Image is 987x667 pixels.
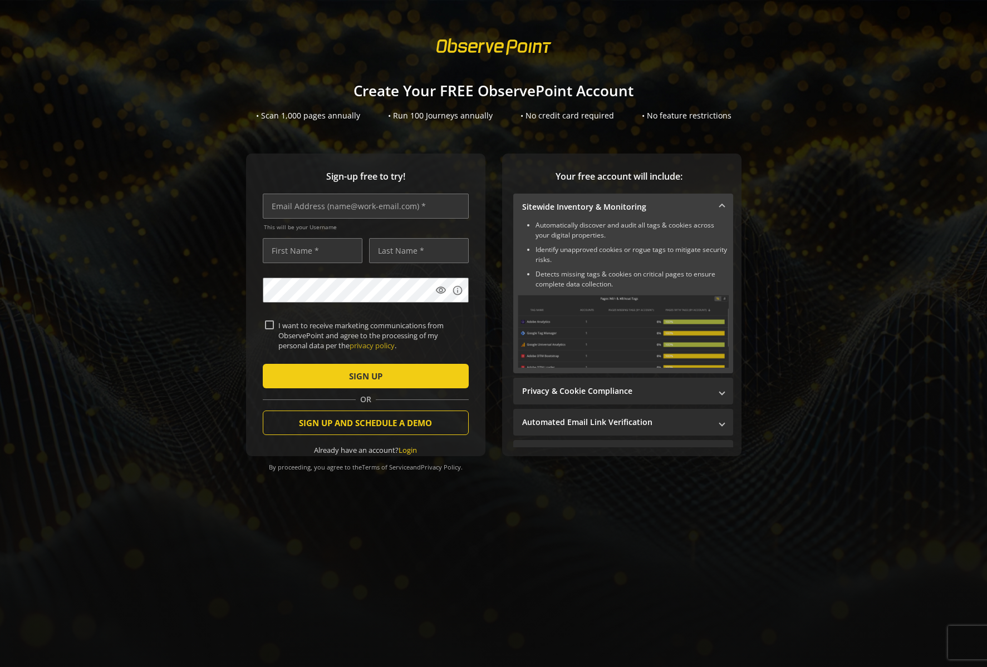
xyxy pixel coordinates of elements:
a: Login [399,445,417,455]
span: SIGN UP AND SCHEDULE A DEMO [299,413,432,433]
li: Automatically discover and audit all tags & cookies across your digital properties. [536,220,729,240]
mat-icon: info [452,285,463,296]
div: By proceeding, you agree to the and . [263,456,469,471]
input: Last Name * [369,238,469,263]
span: OR [356,394,376,405]
div: • Scan 1,000 pages annually [256,110,360,121]
mat-icon: visibility [435,285,446,296]
li: Detects missing tags & cookies on critical pages to ensure complete data collection. [536,269,729,289]
mat-expansion-panel-header: Sitewide Inventory & Monitoring [513,194,733,220]
mat-panel-title: Automated Email Link Verification [522,417,711,428]
mat-expansion-panel-header: Privacy & Cookie Compliance [513,378,733,404]
button: SIGN UP [263,364,469,388]
label: I want to receive marketing communications from ObservePoint and agree to the processing of my pe... [274,320,467,351]
button: SIGN UP AND SCHEDULE A DEMO [263,411,469,435]
img: Sitewide Inventory & Monitoring [518,295,729,368]
span: SIGN UP [349,366,382,386]
div: • No feature restrictions [642,110,731,121]
mat-expansion-panel-header: Automated Email Link Verification [513,409,733,436]
mat-panel-title: Privacy & Cookie Compliance [522,386,711,397]
div: Sitewide Inventory & Monitoring [513,220,733,373]
span: Your free account will include: [513,170,725,183]
span: Sign-up free to try! [263,170,469,183]
div: • No credit card required [520,110,614,121]
mat-expansion-panel-header: Performance Monitoring with Web Vitals [513,440,733,467]
input: First Name * [263,238,362,263]
li: Identify unapproved cookies or rogue tags to mitigate security risks. [536,245,729,265]
input: Email Address (name@work-email.com) * [263,194,469,219]
span: This will be your Username [264,223,469,231]
div: Already have an account? [263,445,469,456]
div: • Run 100 Journeys annually [388,110,493,121]
a: privacy policy [350,340,395,350]
mat-panel-title: Sitewide Inventory & Monitoring [522,201,711,213]
a: Terms of Service [362,463,410,471]
a: Privacy Policy [421,463,461,471]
